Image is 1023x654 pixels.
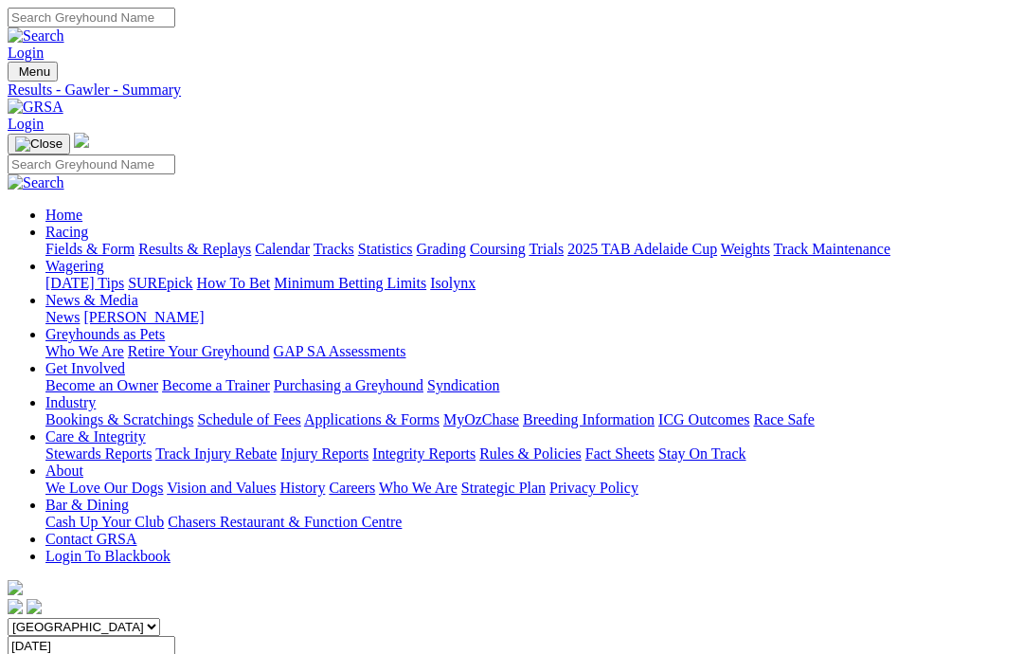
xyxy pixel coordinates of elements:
a: Login [8,116,44,132]
a: [DATE] Tips [45,275,124,291]
a: SUREpick [128,275,192,291]
a: Become an Owner [45,377,158,393]
a: About [45,463,83,479]
img: Close [15,136,63,152]
a: Minimum Betting Limits [274,275,426,291]
a: Applications & Forms [304,411,440,427]
div: Industry [45,411,1015,428]
span: Menu [19,64,50,79]
a: Retire Your Greyhound [128,343,270,359]
a: Results - Gawler - Summary [8,82,1015,99]
input: Search [8,8,175,27]
a: We Love Our Dogs [45,480,163,496]
a: Login [8,45,44,61]
a: Track Maintenance [774,241,890,257]
a: Strategic Plan [461,480,546,496]
a: Syndication [427,377,499,393]
button: Toggle navigation [8,134,70,154]
a: Tracks [314,241,354,257]
div: Greyhounds as Pets [45,343,1015,360]
a: News & Media [45,292,138,308]
a: Cash Up Your Club [45,514,164,530]
a: Bookings & Scratchings [45,411,193,427]
a: Who We Are [379,480,458,496]
a: GAP SA Assessments [274,343,406,359]
div: Racing [45,241,1015,258]
a: [PERSON_NAME] [83,309,204,325]
a: Home [45,207,82,223]
a: Become a Trainer [162,377,270,393]
a: Injury Reports [280,445,368,462]
a: Weights [721,241,770,257]
img: Search [8,27,64,45]
a: Wagering [45,258,104,274]
img: facebook.svg [8,599,23,614]
a: Who We Are [45,343,124,359]
a: MyOzChase [443,411,519,427]
a: Grading [417,241,466,257]
a: Login To Blackbook [45,548,170,564]
div: Get Involved [45,377,1015,394]
a: Bar & Dining [45,497,129,513]
a: Privacy Policy [549,480,638,496]
a: Statistics [358,241,413,257]
a: Racing [45,224,88,240]
a: Greyhounds as Pets [45,326,165,342]
a: Careers [329,480,375,496]
img: Search [8,174,64,191]
img: logo-grsa-white.png [8,580,23,595]
a: How To Bet [197,275,271,291]
a: Stewards Reports [45,445,152,462]
a: Fields & Form [45,241,135,257]
a: Trials [529,241,564,257]
a: Calendar [255,241,310,257]
a: Coursing [470,241,526,257]
input: Search [8,154,175,174]
a: Race Safe [753,411,814,427]
a: Integrity Reports [372,445,476,462]
img: twitter.svg [27,599,42,614]
a: Care & Integrity [45,428,146,445]
img: GRSA [8,99,63,116]
a: Schedule of Fees [197,411,300,427]
a: History [279,480,325,496]
button: Toggle navigation [8,62,58,82]
a: Track Injury Rebate [155,445,277,462]
a: Chasers Restaurant & Function Centre [168,514,402,530]
a: Breeding Information [523,411,655,427]
a: Fact Sheets [585,445,655,462]
div: Care & Integrity [45,445,1015,463]
a: Stay On Track [658,445,745,462]
a: News [45,309,80,325]
a: ICG Outcomes [658,411,749,427]
a: Get Involved [45,360,125,376]
a: Isolynx [430,275,476,291]
a: Rules & Policies [479,445,582,462]
a: Results & Replays [138,241,251,257]
img: logo-grsa-white.png [74,133,89,148]
a: Contact GRSA [45,531,136,547]
a: Purchasing a Greyhound [274,377,423,393]
div: About [45,480,1015,497]
div: Wagering [45,275,1015,292]
a: Industry [45,394,96,410]
div: News & Media [45,309,1015,326]
div: Bar & Dining [45,514,1015,531]
a: 2025 TAB Adelaide Cup [567,241,717,257]
a: Vision and Values [167,480,276,496]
